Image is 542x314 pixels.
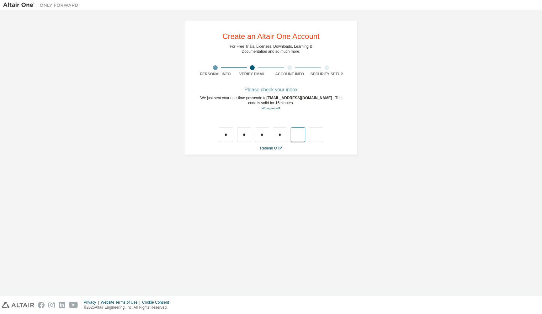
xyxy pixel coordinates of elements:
div: Website Terms of Use [101,300,142,305]
div: Create an Altair One Account [222,33,320,40]
div: Please check your inbox [197,88,345,92]
div: For Free Trials, Licenses, Downloads, Learning & Documentation and so much more. [230,44,312,54]
div: Security Setup [308,72,346,77]
a: Go back to the registration form [262,106,280,110]
p: © 2025 Altair Engineering, Inc. All Rights Reserved. [84,305,173,310]
a: Resend OTP [260,146,282,150]
div: We just sent your one-time passcode to . The code is valid for 15 minutes. [197,95,345,111]
div: Verify Email [234,72,271,77]
div: Account Info [271,72,308,77]
img: linkedin.svg [59,302,65,308]
img: facebook.svg [38,302,45,308]
img: Altair One [3,2,82,8]
div: Privacy [84,300,101,305]
img: altair_logo.svg [2,302,34,308]
div: Cookie Consent [142,300,173,305]
img: youtube.svg [69,302,78,308]
span: [EMAIL_ADDRESS][DOMAIN_NAME] [266,96,333,100]
div: Personal Info [197,72,234,77]
img: instagram.svg [48,302,55,308]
